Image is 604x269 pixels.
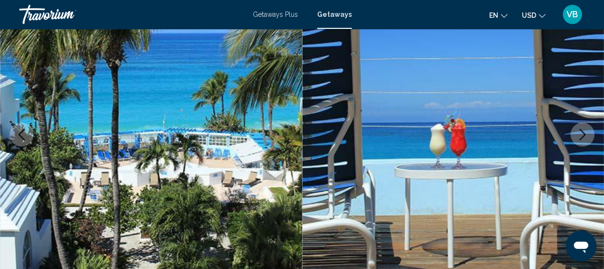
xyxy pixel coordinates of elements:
iframe: Button to launch messaging window [566,231,596,261]
button: Previous image [10,122,34,147]
a: Getaways Plus [253,11,298,18]
button: Change currency [522,8,545,22]
button: Change language [489,8,507,22]
button: User Menu [560,4,585,24]
span: VB [567,10,578,19]
span: en [489,12,498,19]
button: Next image [570,122,594,147]
a: Travorium [19,5,243,24]
span: USD [522,12,536,19]
a: Getaways [317,11,352,18]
